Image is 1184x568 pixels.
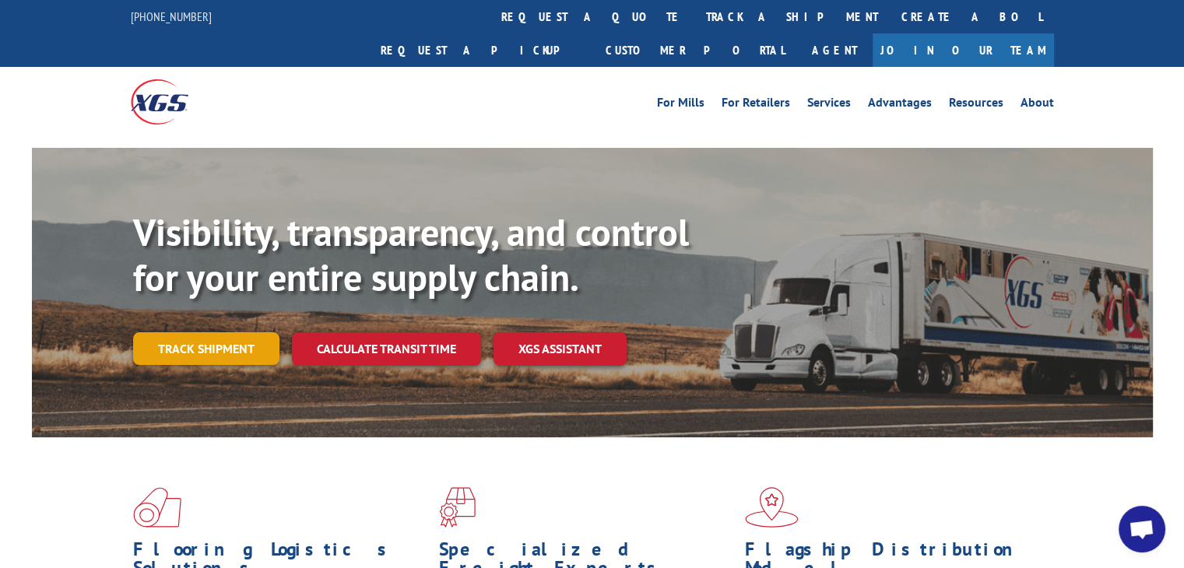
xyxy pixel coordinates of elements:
[131,9,212,24] a: [PHONE_NUMBER]
[722,96,790,114] a: For Retailers
[873,33,1054,67] a: Join Our Team
[796,33,873,67] a: Agent
[494,332,627,366] a: XGS ASSISTANT
[1021,96,1054,114] a: About
[292,332,481,366] a: Calculate transit time
[807,96,851,114] a: Services
[133,487,181,528] img: xgs-icon-total-supply-chain-intelligence-red
[949,96,1003,114] a: Resources
[745,487,799,528] img: xgs-icon-flagship-distribution-model-red
[594,33,796,67] a: Customer Portal
[439,487,476,528] img: xgs-icon-focused-on-flooring-red
[133,332,279,365] a: Track shipment
[1119,506,1165,552] div: Open chat
[133,208,689,301] b: Visibility, transparency, and control for your entire supply chain.
[868,96,932,114] a: Advantages
[369,33,594,67] a: Request a pickup
[657,96,704,114] a: For Mills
